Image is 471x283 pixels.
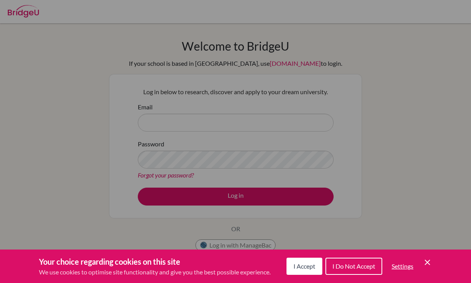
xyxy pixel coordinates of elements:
span: I Accept [293,262,315,270]
button: I Accept [286,258,322,275]
button: Settings [385,258,420,274]
button: I Do Not Accept [325,258,382,275]
h3: Your choice regarding cookies on this site [39,256,271,267]
span: Settings [392,262,413,270]
span: I Do Not Accept [332,262,375,270]
p: We use cookies to optimise site functionality and give you the best possible experience. [39,267,271,277]
button: Save and close [423,258,432,267]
